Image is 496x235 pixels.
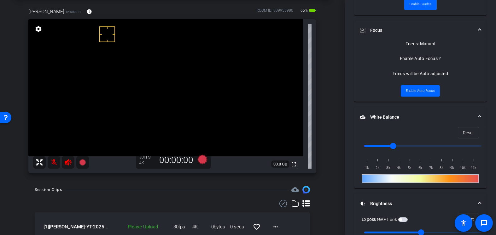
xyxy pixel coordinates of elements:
button: Reset [458,214,479,225]
div: Please Upload [109,223,161,231]
mat-expansion-panel-header: Focus [354,20,487,41]
span: [PERSON_NAME]-YT-2025-09-25-10-14-04-118-0 [44,223,109,231]
div: Focus: Manual [406,41,435,47]
span: [1] [44,224,49,230]
span: 10k [458,165,468,171]
div: White Balance [354,127,487,188]
mat-icon: info [86,9,92,14]
button: Enable Auto Focus [401,85,440,97]
mat-expansion-panel-header: Brightness [354,193,487,214]
mat-icon: message [480,219,488,227]
span: FPS [144,155,150,159]
span: 1k [362,165,372,171]
div: Focus will be Auto adjusted [393,70,448,77]
span: Reset [463,127,474,139]
mat-icon: favorite_border [253,223,260,231]
mat-panel-title: Focus [360,27,473,34]
div: Session Clips [35,187,62,193]
div: Focus [354,41,487,102]
span: Enable Auto Focus [406,86,435,96]
span: 0 secs [230,223,249,231]
span: 8k [436,165,447,171]
span: [PERSON_NAME] [28,8,64,15]
label: AE Lock [381,216,398,223]
mat-icon: accessibility [460,219,467,227]
span: 6k [415,165,426,171]
div: Exposure [362,216,408,223]
mat-panel-title: White Balance [360,114,473,120]
span: 4k [394,165,404,171]
mat-icon: settings [34,25,43,33]
span: 3k [383,165,394,171]
span: 7k [426,165,436,171]
span: 65% [300,5,309,15]
span: Destinations for your clips [291,186,299,193]
span: 4K [192,223,211,231]
span: 33.8 GB [271,160,289,168]
span: 11k [468,165,479,171]
mat-icon: more_horiz [272,223,279,231]
mat-icon: fullscreen [290,160,298,168]
span: iPhone 11 [66,9,82,14]
img: Session clips [302,186,310,193]
mat-icon: battery_std [309,7,316,14]
span: 30fps [173,223,192,231]
button: Reset [458,127,479,138]
mat-icon: cloud_upload [291,186,299,193]
div: 00:00:00 [155,155,197,165]
div: Enable Auto Focus ? [400,55,441,62]
span: 5k [404,165,415,171]
mat-expansion-panel-header: White Balance [354,107,487,127]
span: 0bytes [211,223,230,231]
span: Reset [463,213,474,225]
div: ROOM ID: 809955980 [256,8,293,17]
div: 30 [139,155,155,160]
span: 2k [372,165,383,171]
span: 9k [447,165,458,171]
div: 4K [139,160,155,165]
mat-panel-title: Brightness [360,200,473,207]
